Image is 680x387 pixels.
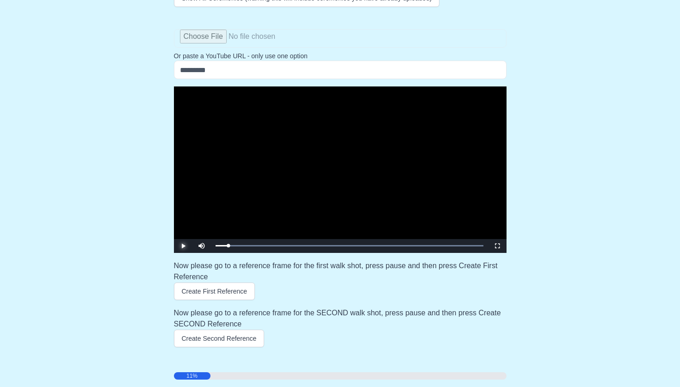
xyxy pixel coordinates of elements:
button: Create Second Reference [174,330,265,347]
p: Or paste a YouTube URL - only use one option [174,51,507,61]
h3: Now please go to a reference frame for the SECOND walk shot, press pause and then press Create SE... [174,307,507,330]
button: Create First Reference [174,283,255,300]
div: Video Player [174,86,507,253]
button: Fullscreen [488,239,507,253]
h3: Now please go to a reference frame for the first walk shot, press pause and then press Create Fir... [174,260,507,283]
button: Mute [192,239,211,253]
button: Play [174,239,192,253]
div: Progress Bar [216,245,483,246]
div: 11% [174,372,210,380]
